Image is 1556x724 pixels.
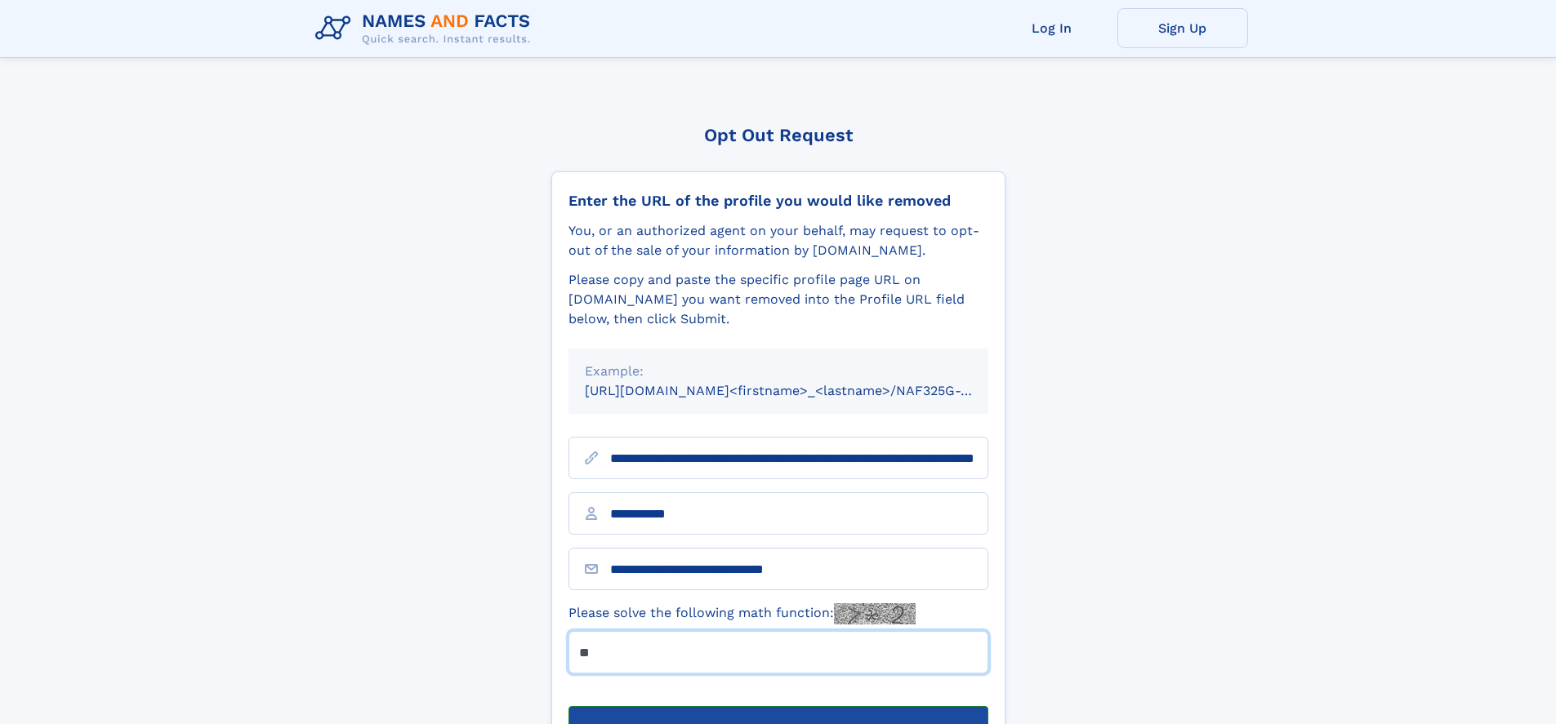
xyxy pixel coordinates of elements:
[568,603,916,624] label: Please solve the following math function:
[987,8,1117,48] a: Log In
[1117,8,1248,48] a: Sign Up
[568,221,988,260] div: You, or an authorized agent on your behalf, may request to opt-out of the sale of your informatio...
[585,362,972,381] div: Example:
[585,383,1019,398] small: [URL][DOMAIN_NAME]<firstname>_<lastname>/NAF325G-xxxxxxxx
[309,7,544,51] img: Logo Names and Facts
[551,125,1005,145] div: Opt Out Request
[568,270,988,329] div: Please copy and paste the specific profile page URL on [DOMAIN_NAME] you want removed into the Pr...
[568,192,988,210] div: Enter the URL of the profile you would like removed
